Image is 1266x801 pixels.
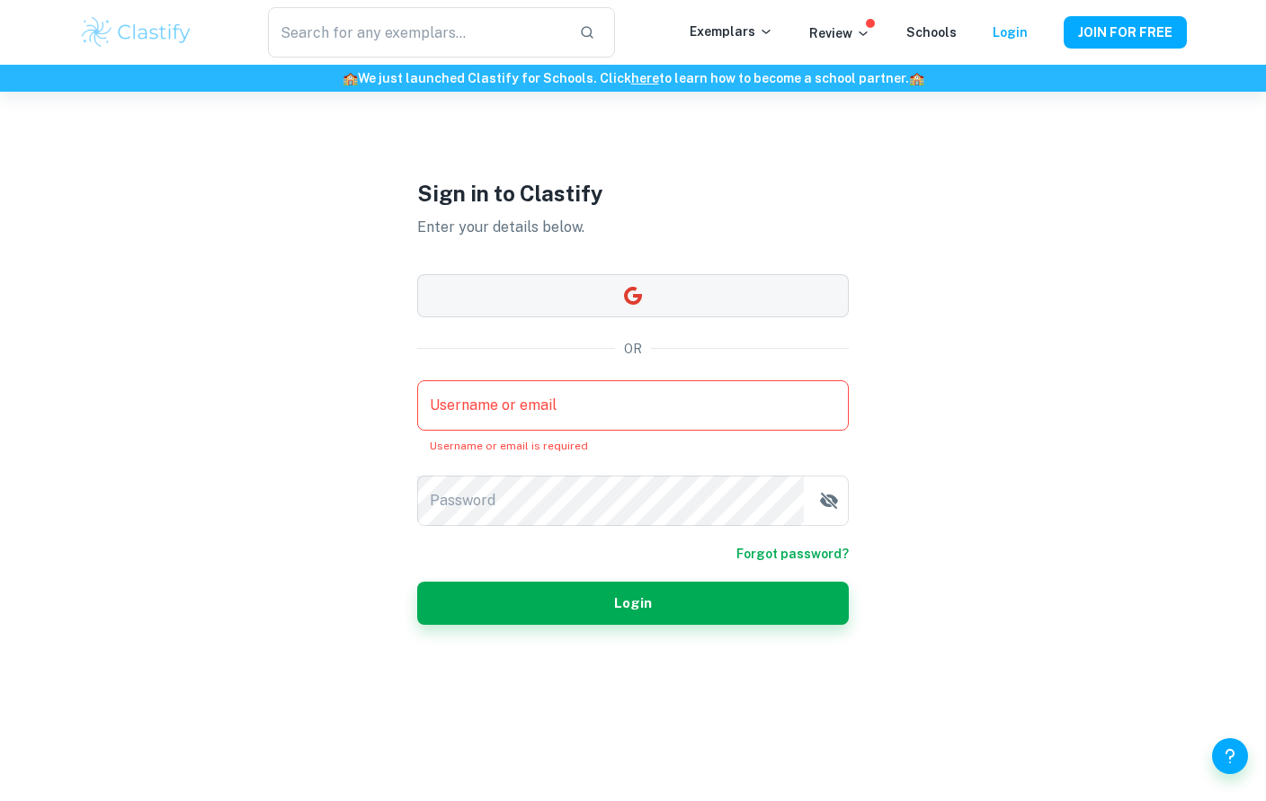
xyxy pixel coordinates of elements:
p: Enter your details below. [417,217,849,238]
input: Search for any exemplars... [268,7,565,58]
a: Forgot password? [736,544,849,564]
a: here [631,71,659,85]
h1: Sign in to Clastify [417,177,849,209]
a: Login [993,25,1028,40]
p: Username or email is required [430,438,836,454]
img: Clastify logo [79,14,193,50]
p: Exemplars [690,22,773,41]
button: Login [417,582,849,625]
button: JOIN FOR FREE [1064,16,1187,49]
button: Help and Feedback [1212,738,1248,774]
p: OR [624,339,642,359]
h6: We just launched Clastify for Schools. Click to learn how to become a school partner. [4,68,1262,88]
a: Schools [906,25,957,40]
span: 🏫 [909,71,924,85]
span: 🏫 [343,71,358,85]
p: Review [809,23,870,43]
